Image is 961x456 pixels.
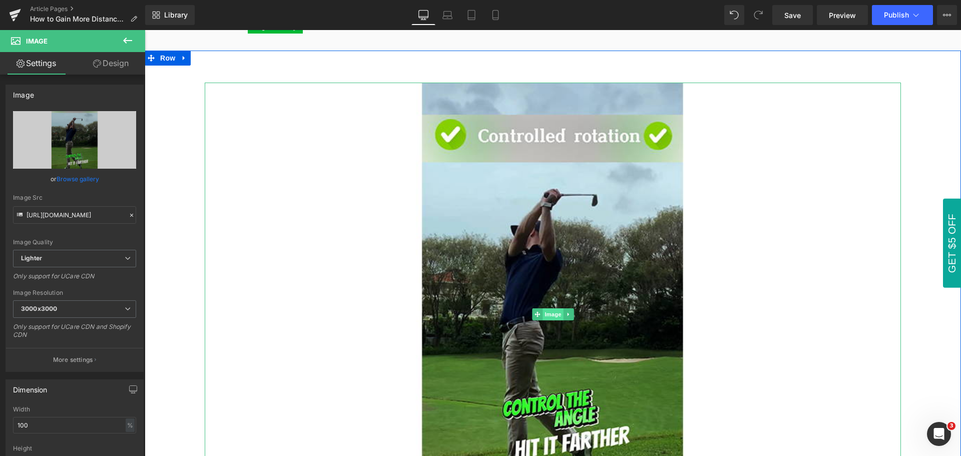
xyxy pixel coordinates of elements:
span: Image [26,37,48,45]
a: Browse gallery [57,170,99,188]
div: Dimension [13,380,48,394]
input: auto [13,417,136,433]
div: Width [13,406,136,413]
button: More [937,5,957,25]
div: Height [13,445,136,452]
button: Redo [748,5,768,25]
span: Row [13,21,33,36]
a: Expand / Collapse [418,278,429,290]
a: Article Pages [30,5,145,13]
div: or [13,174,136,184]
p: More settings [53,355,93,364]
b: Lighter [21,254,42,262]
div: Only support for UCare CDN [13,272,136,287]
span: How to Gain More Distance With Your Driver-Grip Adjustment Trick [30,15,126,23]
div: % [126,418,135,432]
a: Mobile [484,5,508,25]
a: New Library [145,5,195,25]
a: Expand / Collapse [33,21,46,36]
input: Link [13,206,136,224]
button: Publish [872,5,933,25]
a: Preview [817,5,868,25]
span: Publish [884,11,909,19]
span: Library [164,11,188,20]
div: Image Src [13,194,136,201]
div: Image Resolution [13,289,136,296]
iframe: Intercom live chat [927,422,951,446]
button: Undo [724,5,744,25]
a: Design [75,52,147,75]
b: 3000x3000 [21,305,57,312]
span: Save [784,10,801,21]
a: Tablet [459,5,484,25]
span: Preview [829,10,856,21]
a: Desktop [411,5,435,25]
div: Image Quality [13,239,136,246]
div: Only support for UCare CDN and Shopify CDN [13,323,136,345]
div: Image [13,85,34,99]
a: Laptop [435,5,459,25]
span: 3 [947,422,955,430]
span: Image [398,278,419,290]
button: More settings [6,348,143,371]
